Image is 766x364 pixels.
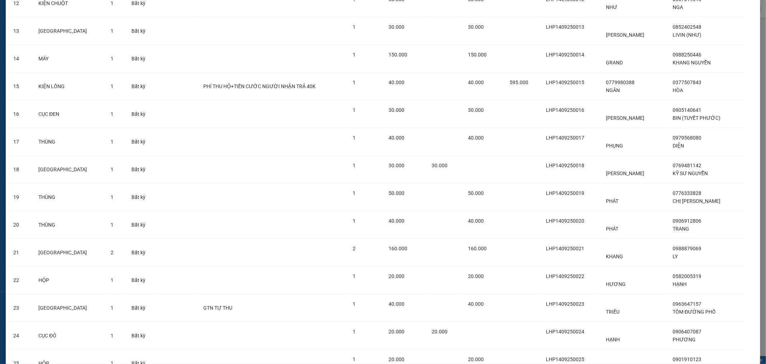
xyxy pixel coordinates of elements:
[546,107,584,113] span: LHP1409250016
[468,273,484,279] span: 20.000
[468,107,484,113] span: 30.000
[8,322,33,350] td: 24
[673,87,683,93] span: HÒA
[468,79,484,85] span: 40.000
[546,218,584,224] span: LHP1409250020
[389,246,407,251] span: 160.000
[673,143,684,149] span: DIỆN
[510,79,528,85] span: 595.000
[33,156,105,183] td: [GEOGRAPHIC_DATA]
[606,4,618,10] span: NHƯ
[468,135,484,141] span: 40.000
[673,218,701,224] span: 0906912806
[8,45,33,73] td: 14
[606,309,620,315] span: TRIỀU
[468,356,484,362] span: 20.000
[673,4,683,10] span: NGA
[111,56,113,62] span: 1
[33,17,105,45] td: [GEOGRAPHIC_DATA]
[389,24,404,30] span: 30.000
[353,190,356,196] span: 1
[673,246,701,251] span: 0988879069
[111,0,113,6] span: 1
[353,52,356,58] span: 1
[33,73,105,100] td: KIỆN LỒNG
[126,128,157,156] td: Bất kỳ
[46,10,69,57] b: BIÊN NHẬN GỬI HÀNG
[353,163,356,168] span: 1
[468,52,487,58] span: 150.000
[606,337,620,342] span: HẠNH
[673,356,701,362] span: 0901910123
[468,24,484,30] span: 30.000
[389,135,404,141] span: 40.000
[673,170,708,176] span: KỸ SƯ NGUYỄN
[126,239,157,267] td: Bất kỳ
[468,190,484,196] span: 50.000
[8,73,33,100] td: 15
[126,211,157,239] td: Bất kỳ
[33,322,105,350] td: CỤC ĐỎ
[546,79,584,85] span: LHP1409250015
[673,190,701,196] span: 0776333828
[353,329,356,335] span: 1
[673,115,720,121] span: BIN (TUYẾT PHƯỚC)
[606,115,645,121] span: [PERSON_NAME]
[546,135,584,141] span: LHP1409250017
[606,87,620,93] span: NGÂN
[8,294,33,322] td: 23
[606,32,645,38] span: [PERSON_NAME]
[126,294,157,322] td: Bất kỳ
[546,329,584,335] span: LHP1409250024
[111,167,113,172] span: 1
[389,163,404,168] span: 30.000
[33,128,105,156] td: THÙNG
[673,24,701,30] span: 0852402548
[546,163,584,168] span: LHP1409250018
[8,239,33,267] td: 21
[673,52,701,58] span: 0988250446
[8,100,33,128] td: 16
[9,9,45,45] img: logo.jpg
[203,305,232,311] span: GTN TỰ THU
[33,239,105,267] td: [GEOGRAPHIC_DATA]
[353,79,356,85] span: 1
[60,34,99,43] li: (c) 2017
[389,218,404,224] span: 40.000
[546,246,584,251] span: LHP1409250021
[546,24,584,30] span: LHP1409250013
[673,107,701,113] span: 0905140641
[673,329,701,335] span: 0906407087
[673,60,711,65] span: KHANG NGUYỄN
[33,183,105,211] td: THÙNG
[606,143,623,149] span: PHỤNG
[111,250,113,255] span: 2
[673,254,678,259] span: LY
[546,273,584,279] span: LHP1409250022
[111,194,113,200] span: 1
[673,273,701,279] span: 0582005319
[33,294,105,322] td: [GEOGRAPHIC_DATA]
[468,246,487,251] span: 160.000
[8,211,33,239] td: 20
[389,107,404,113] span: 30.000
[78,9,95,26] img: logo.jpg
[546,52,584,58] span: LHP1409250014
[126,73,157,100] td: Bất kỳ
[126,17,157,45] td: Bất kỳ
[126,267,157,294] td: Bất kỳ
[111,333,113,338] span: 1
[606,198,619,204] span: PHÁT
[353,218,356,224] span: 1
[389,190,404,196] span: 50.000
[673,163,701,168] span: 0769481142
[111,277,113,283] span: 1
[673,309,716,315] span: TÔM ĐƯỜNG PHỐ
[673,79,701,85] span: 0377507843
[546,301,584,307] span: LHP1409250023
[606,281,626,287] span: HƯƠNG
[673,135,701,141] span: 0979568080
[432,163,447,168] span: 30.000
[673,337,696,342] span: PHƯƠNG
[673,226,689,232] span: TRANG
